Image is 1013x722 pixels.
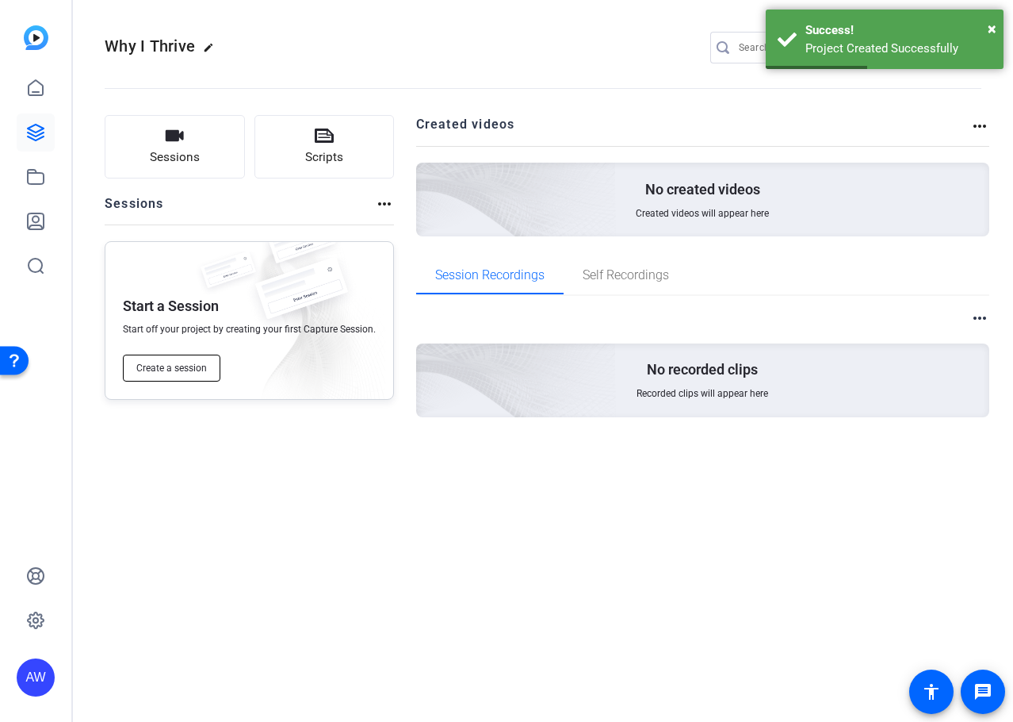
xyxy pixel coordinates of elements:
[375,194,394,213] mat-icon: more_horiz
[24,25,48,50] img: blue-gradient.svg
[105,36,195,56] span: Why I Thrive
[416,115,971,146] h2: Created videos
[970,117,989,136] mat-icon: more_horiz
[193,252,264,298] img: fake-session.png
[17,659,55,697] div: AW
[435,269,545,282] span: Session Recordings
[105,194,164,225] h2: Sessions
[583,269,669,282] span: Self Recordings
[973,682,992,701] mat-icon: message
[636,207,769,220] span: Created videos will appear here
[636,387,768,400] span: Recorded clips will appear here
[105,115,245,179] button: Sessions
[805,21,992,40] div: Success!
[136,362,207,374] span: Create a session
[258,218,345,276] img: fake-session.png
[203,42,222,61] mat-icon: edit
[970,309,989,328] mat-icon: more_horiz
[239,186,617,531] img: embarkstudio-empty-session.png
[242,258,361,336] img: fake-session.png
[239,6,617,350] img: Creted videos background
[123,355,220,382] button: Create a session
[231,237,385,407] img: embarkstudio-empty-session.png
[150,148,200,167] span: Sessions
[254,115,395,179] button: Scripts
[123,323,376,336] span: Start off your project by creating your first Capture Session.
[805,40,992,58] div: Project Created Successfully
[647,360,758,379] p: No recorded clips
[988,17,996,40] button: Close
[305,148,343,167] span: Scripts
[988,19,996,38] span: ×
[123,297,219,316] p: Start a Session
[922,682,941,701] mat-icon: accessibility
[645,180,760,199] p: No created videos
[739,38,881,57] input: Search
